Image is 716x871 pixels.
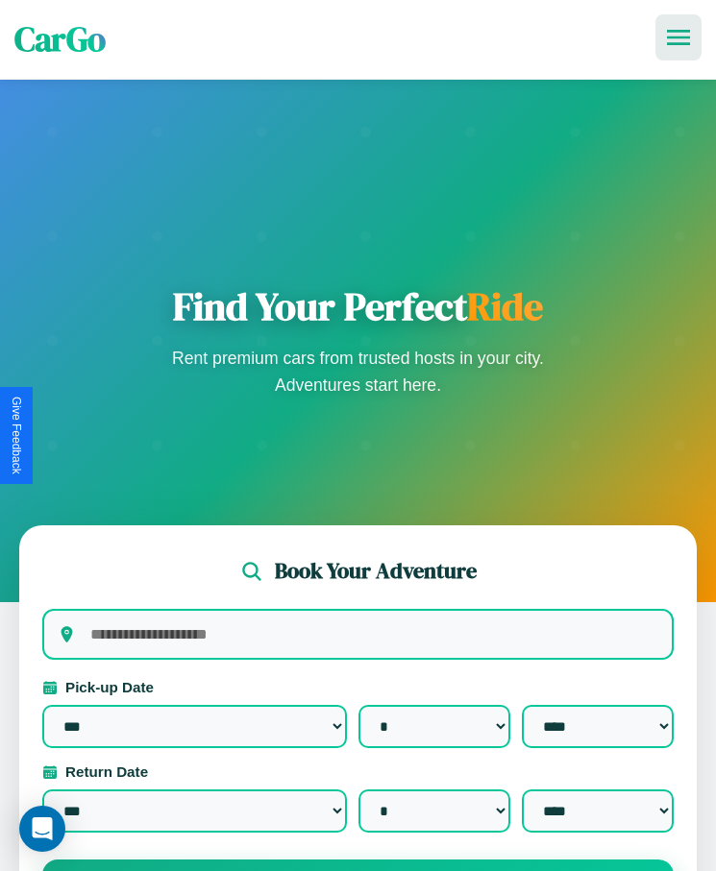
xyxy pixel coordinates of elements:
span: CarGo [14,16,106,62]
label: Return Date [42,763,674,780]
h1: Find Your Perfect [166,283,551,329]
p: Rent premium cars from trusted hosts in your city. Adventures start here. [166,345,551,399]
div: Open Intercom Messenger [19,806,65,852]
span: Ride [467,280,543,332]
div: Give Feedback [10,397,23,474]
label: Pick-up Date [42,679,674,695]
h2: Book Your Adventure [275,556,477,586]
